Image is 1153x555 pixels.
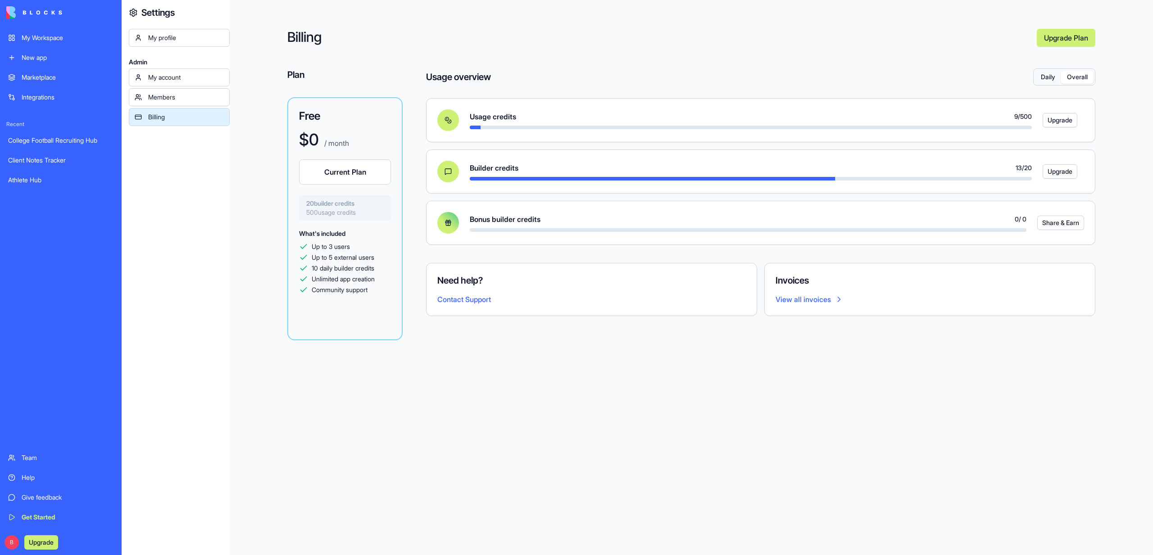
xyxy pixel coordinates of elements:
a: My Workspace [3,29,119,47]
button: Contact Support [437,294,491,305]
h2: Billing [287,29,1030,47]
div: My account [148,73,224,82]
span: What's included [299,230,345,237]
a: Give feedback [3,488,119,506]
div: Marketplace [22,73,113,82]
a: View all invoices [776,294,1084,305]
span: Builder credits [470,162,518,173]
a: My account [129,68,230,86]
a: Get Started [3,508,119,526]
h4: Plan [287,68,403,81]
button: Share & Earn [1037,216,1084,230]
h4: Need help? [437,274,746,287]
a: Marketplace [3,68,119,86]
h3: Free [299,109,391,123]
a: Help [3,469,119,487]
a: Upgrade [1043,164,1073,179]
a: Integrations [3,88,119,106]
span: Admin [129,58,230,67]
div: Members [148,93,224,102]
button: Upgrade [1043,113,1077,127]
a: New app [3,49,119,67]
span: Recent [3,121,119,128]
button: Current Plan [299,159,391,185]
h4: Invoices [776,274,1084,287]
span: Up to 5 external users [312,253,374,262]
a: Upgrade Plan [1037,29,1095,47]
a: My profile [129,29,230,47]
h4: Settings [141,6,175,19]
a: College Football Recruiting Hub [3,131,119,149]
a: Upgrade [1043,113,1073,127]
a: Upgrade [24,537,58,546]
span: B [5,535,19,550]
div: Get Started [22,513,113,522]
a: Team [3,449,119,467]
div: Help [22,473,113,482]
button: Overall [1061,71,1094,84]
a: Members [129,88,230,106]
a: Free$0 / monthCurrent Plan20builder credits500usage creditsWhat's includedUp to 3 usersUp to 5 ex... [287,97,403,340]
span: 20 builder credits [306,199,384,208]
div: My profile [148,33,224,42]
span: 13 / 20 [1016,163,1032,172]
h1: $ 0 [299,131,319,149]
span: Up to 3 users [312,242,350,251]
div: New app [22,53,113,62]
span: 500 usage credits [306,208,384,217]
a: Billing [129,108,230,126]
div: Give feedback [22,493,113,502]
button: Daily [1035,71,1061,84]
button: Upgrade [1043,164,1077,179]
h4: Usage overview [426,71,491,83]
p: / month [322,138,349,149]
a: Client Notes Tracker [3,151,119,169]
button: Upgrade [24,535,58,550]
a: Athlete Hub [3,171,119,189]
span: Bonus builder credits [470,214,540,225]
div: Client Notes Tracker [8,156,113,165]
div: College Football Recruiting Hub [8,136,113,145]
div: Athlete Hub [8,176,113,185]
div: Billing [148,113,224,122]
img: logo [6,6,62,19]
div: Team [22,453,113,462]
span: Community support [312,285,368,294]
span: 9 / 500 [1014,112,1032,121]
div: Integrations [22,93,113,102]
span: 10 daily builder credits [312,264,374,273]
div: My Workspace [22,33,113,42]
span: Unlimited app creation [312,275,375,284]
span: 0 / 0 [1015,215,1026,224]
span: Usage credits [470,111,516,122]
